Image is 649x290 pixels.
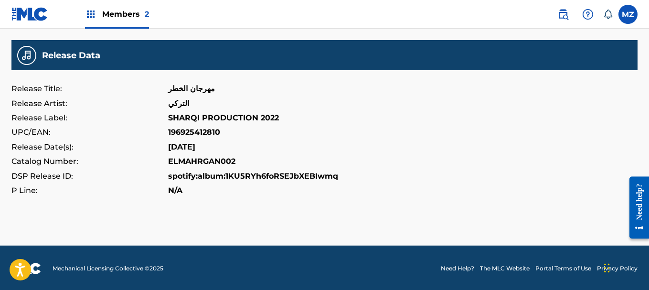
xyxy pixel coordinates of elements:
[168,183,182,198] p: N/A
[53,264,163,273] span: Mechanical Licensing Collective © 2025
[604,254,610,282] div: سحب
[618,5,638,24] div: User Menu
[441,264,474,273] a: Need Help?
[42,50,100,61] h5: Release Data
[17,46,36,65] img: 75424d043b2694df37d4.png
[11,140,168,154] p: Release Date(s):
[168,154,235,169] p: ELMAHRGAN002
[597,264,638,273] a: Privacy Policy
[11,111,168,125] p: Release Label:
[102,9,149,20] span: Members
[11,169,168,183] p: DSP Release ID:
[168,111,279,125] p: SHARQI PRODUCTION 2022
[11,7,48,21] img: MLC Logo
[535,264,591,273] a: Portal Terms of Use
[557,9,569,20] img: search
[168,82,215,96] p: مهرجان الخطر
[553,5,573,24] a: Public Search
[85,9,96,20] img: Top Rightsholders
[11,183,168,198] p: P Line:
[582,9,594,20] img: help
[168,140,195,154] p: [DATE]
[601,244,649,290] iframe: Chat Widget
[11,125,168,140] p: UPC/EAN:
[145,10,149,19] span: 2
[168,125,220,140] p: 196925412810
[11,82,168,96] p: Release Title:
[578,5,597,24] div: Help
[601,244,649,290] div: أداة الدردشة
[622,168,649,248] iframe: Resource Center
[11,154,168,169] p: Catalog Number:
[603,10,613,19] div: Notifications
[168,97,189,111] p: التركي
[168,169,338,183] p: spotify:album:1KU5RYh6foRSEJbXEBIwmq
[480,264,530,273] a: The MLC Website
[11,97,168,111] p: Release Artist:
